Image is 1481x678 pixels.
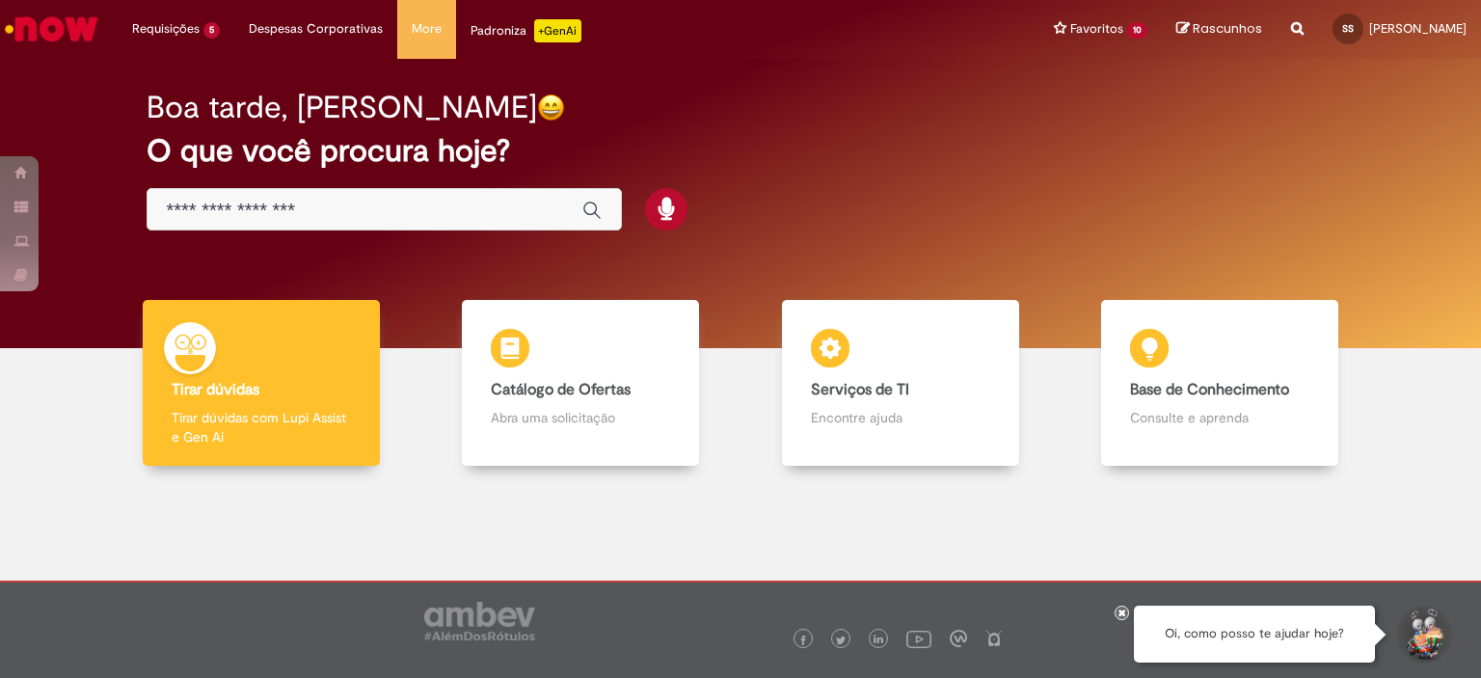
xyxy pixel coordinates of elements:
[1369,20,1467,37] span: [PERSON_NAME]
[811,380,909,399] b: Serviços de TI
[537,94,565,122] img: happy-face.png
[1134,606,1375,663] div: Oi, como posso te ajudar hoje?
[424,602,535,640] img: logo_footer_ambev_rotulo_gray.png
[534,19,581,42] p: +GenAi
[985,630,1003,647] img: logo_footer_naosei.png
[1342,22,1354,35] span: SS
[132,19,200,39] span: Requisições
[471,19,581,42] div: Padroniza
[147,91,537,124] h2: Boa tarde, [PERSON_NAME]
[421,300,741,467] a: Catálogo de Ofertas Abra uma solicitação
[491,408,670,427] p: Abra uma solicitação
[1176,20,1262,39] a: Rascunhos
[1070,19,1123,39] span: Favoritos
[836,636,846,645] img: logo_footer_twitter.png
[874,635,883,646] img: logo_footer_linkedin.png
[740,300,1061,467] a: Serviços de TI Encontre ajuda
[1061,300,1381,467] a: Base de Conhecimento Consulte e aprenda
[2,10,101,48] img: ServiceNow
[412,19,442,39] span: More
[1130,380,1289,399] b: Base de Conhecimento
[1394,606,1452,664] button: Iniciar Conversa de Suporte
[1193,19,1262,38] span: Rascunhos
[249,19,383,39] span: Despesas Corporativas
[798,636,808,645] img: logo_footer_facebook.png
[491,380,631,399] b: Catálogo de Ofertas
[906,626,931,651] img: logo_footer_youtube.png
[950,630,967,647] img: logo_footer_workplace.png
[1130,408,1309,427] p: Consulte e aprenda
[172,408,351,447] p: Tirar dúvidas com Lupi Assist e Gen Ai
[1127,22,1147,39] span: 10
[811,408,990,427] p: Encontre ajuda
[147,134,1335,168] h2: O que você procura hoje?
[172,380,259,399] b: Tirar dúvidas
[203,22,220,39] span: 5
[101,300,421,467] a: Tirar dúvidas Tirar dúvidas com Lupi Assist e Gen Ai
